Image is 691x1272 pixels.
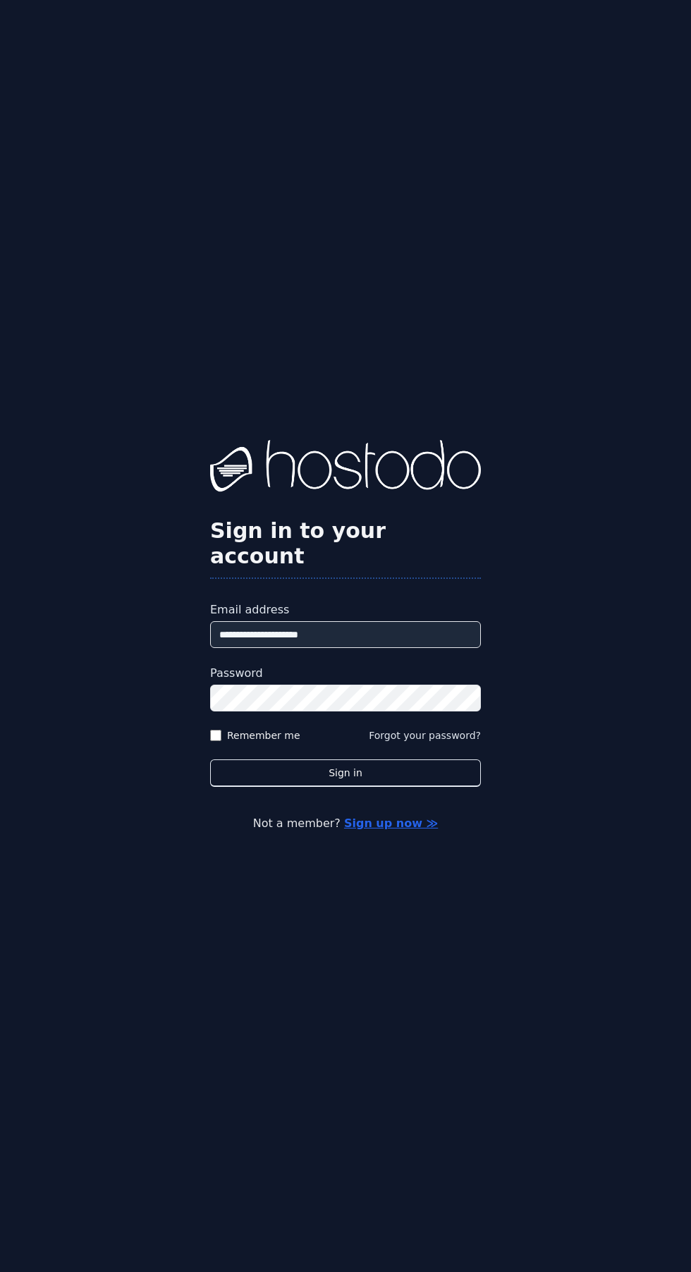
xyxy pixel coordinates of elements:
[227,728,300,742] label: Remember me
[210,518,481,569] h2: Sign in to your account
[210,665,481,682] label: Password
[344,817,438,830] a: Sign up now ≫
[210,759,481,787] button: Sign in
[210,440,481,496] img: Hostodo
[17,815,674,832] p: Not a member?
[210,601,481,618] label: Email address
[369,728,481,742] button: Forgot your password?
